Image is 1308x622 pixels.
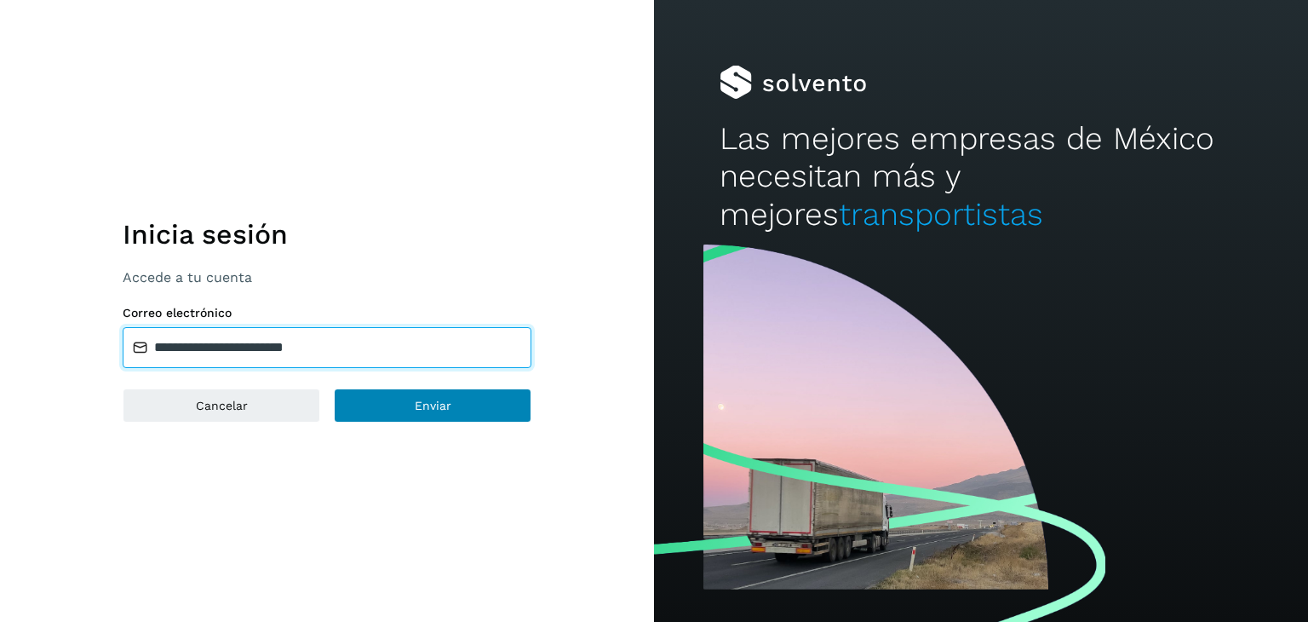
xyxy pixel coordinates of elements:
span: Cancelar [196,400,248,412]
h2: Las mejores empresas de México necesitan más y mejores [720,120,1242,233]
p: Accede a tu cuenta [123,269,531,285]
button: Enviar [334,389,531,423]
label: Correo electrónico [123,306,531,320]
button: Cancelar [123,389,320,423]
span: Enviar [415,400,451,412]
h1: Inicia sesión [123,218,531,251]
span: transportistas [839,196,1043,233]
